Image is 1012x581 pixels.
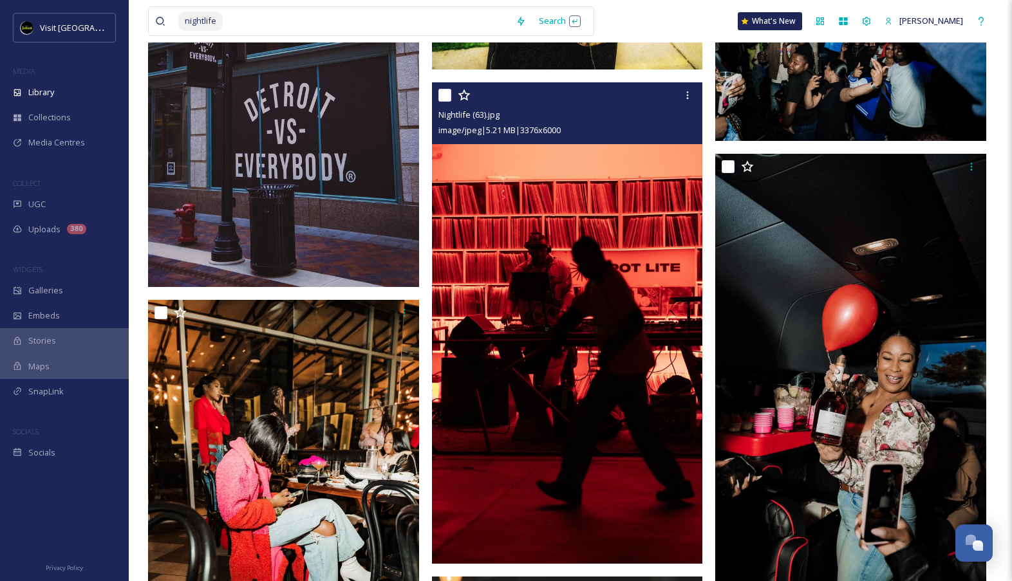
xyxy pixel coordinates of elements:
img: VISIT%20DETROIT%20LOGO%20-%20BLACK%20BACKGROUND.png [21,21,33,34]
img: Nightlife (63).jpg [432,82,703,564]
span: Maps [28,360,50,373]
span: Stories [28,335,56,347]
div: Search [532,8,587,33]
span: SOCIALS [13,427,39,436]
div: 380 [67,224,86,234]
span: Nightlife (63).jpg [438,109,500,120]
span: Uploads [28,223,61,235]
span: UGC [28,198,46,210]
span: Galleries [28,284,63,297]
span: COLLECT [13,178,41,188]
span: Media Centres [28,136,85,149]
span: Embeds [28,309,60,322]
span: Collections [28,111,71,124]
span: WIDGETS [13,264,42,274]
span: Socials [28,447,55,459]
span: MEDIA [13,66,35,76]
span: Privacy Policy [46,564,83,572]
button: Open Chat [955,524,993,562]
span: nightlife [178,12,223,30]
span: image/jpeg | 5.21 MB | 3376 x 6000 [438,124,561,136]
span: SnapLink [28,385,64,398]
span: [PERSON_NAME] [899,15,963,26]
span: Visit [GEOGRAPHIC_DATA] [40,21,140,33]
a: What's New [738,12,802,30]
a: [PERSON_NAME] [878,8,970,33]
span: Library [28,86,54,98]
a: Privacy Policy [46,559,83,575]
